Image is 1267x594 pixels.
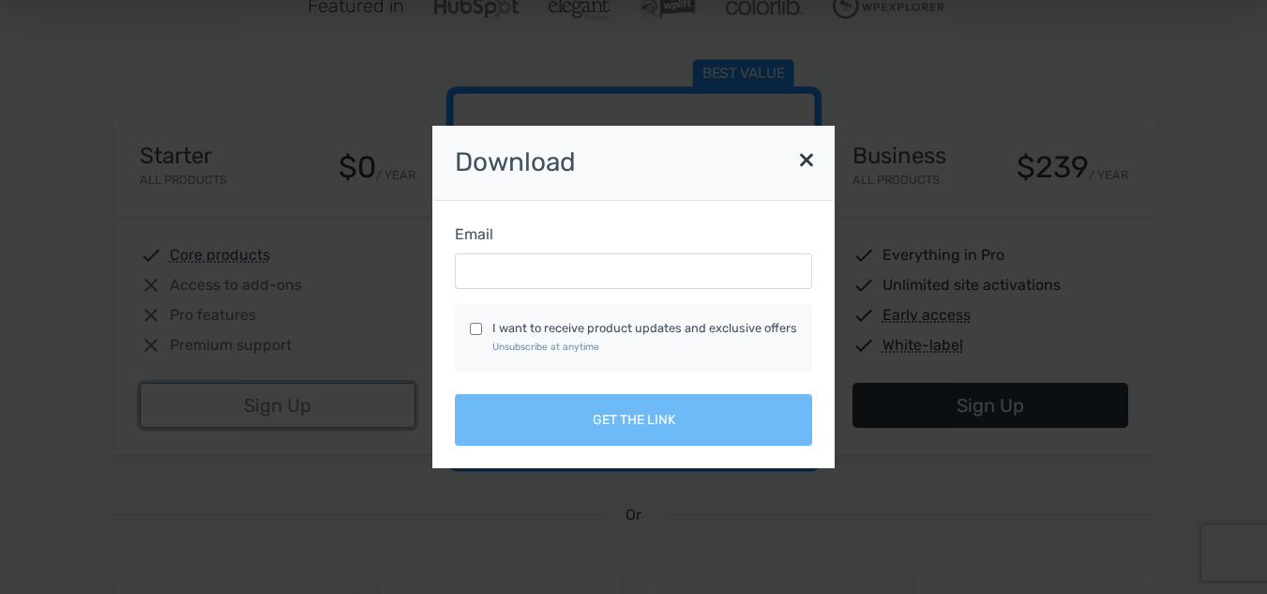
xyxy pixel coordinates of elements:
label: Email [455,223,493,246]
button: × [788,135,825,182]
small: Unsubscribe at anytime [492,341,599,353]
h3: Download [432,126,835,201]
label: I want to receive product updates and exclusive offers [492,319,797,355]
button: Get the link [455,394,812,446]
